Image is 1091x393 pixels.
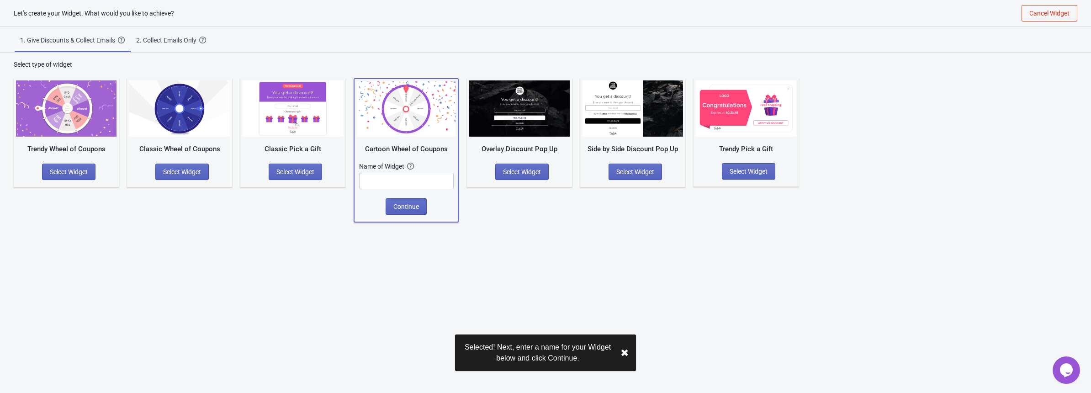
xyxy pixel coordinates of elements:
[696,144,796,154] div: Trendy Pick a Gift
[583,80,683,137] img: regular_popup.jpg
[136,36,199,45] div: 2. Collect Emails Only
[16,80,117,137] img: trendy_game.png
[696,80,796,137] img: gift_game_v2.jpg
[1053,356,1082,384] iframe: chat widget
[1022,5,1077,21] button: Cancel Widget
[243,80,343,137] img: gift_game.jpg
[1029,10,1070,17] span: Cancel Widget
[616,168,654,175] span: Select Widget
[155,164,209,180] button: Select Widget
[276,168,314,175] span: Select Widget
[469,144,570,154] div: Overlay Discount Pop Up
[357,144,455,154] div: Cartoon Wheel of Coupons
[583,144,683,154] div: Side by Side Discount Pop Up
[503,168,541,175] span: Select Widget
[730,168,768,175] span: Select Widget
[462,342,613,364] div: Selected! Next, enter a name for your Widget below and click Continue.
[722,163,775,180] button: Select Widget
[469,80,570,137] img: full_screen_popup.jpg
[495,164,549,180] button: Select Widget
[16,144,117,154] div: Trendy Wheel of Coupons
[14,60,1077,69] div: Select type of widget
[269,164,322,180] button: Select Widget
[243,144,343,154] div: Classic Pick a Gift
[620,347,629,359] button: close
[129,80,230,137] img: classic_game.jpg
[359,162,407,171] div: Name of Widget
[609,164,662,180] button: Select Widget
[386,198,427,215] button: Continue
[357,81,455,137] img: cartoon_game.jpg
[163,168,201,175] span: Select Widget
[20,36,118,45] div: 1. Give Discounts & Collect Emails
[129,144,230,154] div: Classic Wheel of Coupons
[42,164,95,180] button: Select Widget
[50,168,88,175] span: Select Widget
[393,203,419,210] span: Continue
